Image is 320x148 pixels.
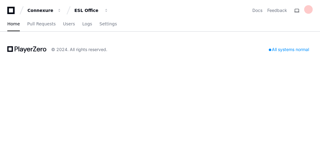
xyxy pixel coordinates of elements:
button: ESL Office [72,5,111,16]
a: Settings [99,17,117,31]
button: Feedback [267,7,287,13]
button: Connexure [25,5,64,16]
span: Users [63,22,75,26]
span: Home [7,22,20,26]
div: ESL Office [74,7,101,13]
a: Logs [82,17,92,31]
span: Settings [99,22,117,26]
a: Users [63,17,75,31]
div: © 2024. All rights reserved. [51,46,107,53]
div: Connexure [27,7,54,13]
a: Pull Requests [27,17,55,31]
a: Home [7,17,20,31]
span: Logs [82,22,92,26]
span: Pull Requests [27,22,55,26]
div: All systems normal [265,45,313,54]
a: Docs [252,7,262,13]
